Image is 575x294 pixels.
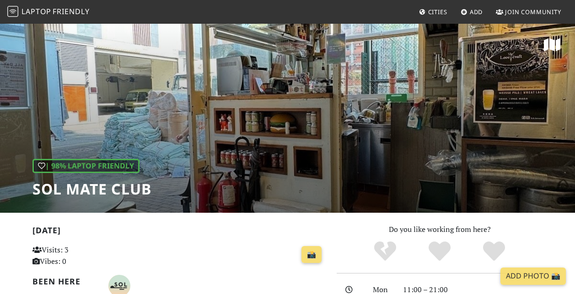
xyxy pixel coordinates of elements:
[21,6,51,16] span: Laptop
[32,226,326,239] h2: [DATE]
[301,246,322,263] a: 📸
[457,4,487,20] a: Add
[32,180,151,198] h1: SOL Mate Club
[7,4,90,20] a: LaptopFriendly LaptopFriendly
[32,244,123,268] p: Visits: 3 Vibes: 0
[500,268,566,285] a: Add Photo 📸
[492,4,565,20] a: Join Community
[32,159,140,173] div: | 98% Laptop Friendly
[415,4,451,20] a: Cities
[108,280,130,290] span: Sol Committee
[32,277,97,286] h2: Been here
[53,6,89,16] span: Friendly
[337,224,543,236] p: Do you like working from here?
[467,240,521,263] div: Definitely!
[428,8,447,16] span: Cities
[505,8,561,16] span: Join Community
[358,240,413,263] div: No
[470,8,483,16] span: Add
[413,240,467,263] div: Yes
[7,6,18,17] img: LaptopFriendly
